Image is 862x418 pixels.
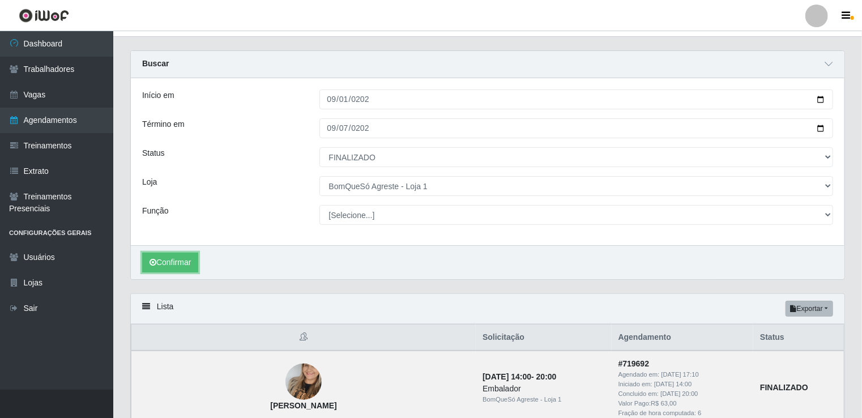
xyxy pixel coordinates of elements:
[319,118,834,138] input: 00/00/0000
[618,379,747,389] div: Iniciado em:
[131,294,844,324] div: Lista
[142,59,169,68] strong: Buscar
[319,89,834,109] input: 00/00/0000
[483,395,605,404] div: BomQueSó Agreste - Loja 1
[142,118,185,130] label: Término em
[660,390,698,397] time: [DATE] 20:00
[483,372,556,381] strong: -
[285,350,322,415] img: Karolina Alves da Silva
[142,176,157,188] label: Loja
[142,147,165,159] label: Status
[483,372,531,381] time: [DATE] 14:00
[618,389,747,399] div: Concluido em:
[760,383,808,392] strong: FINALIZADO
[142,89,174,101] label: Início em
[612,325,754,351] th: Agendamento
[483,383,605,395] div: Embalador
[618,370,747,379] div: Agendado em:
[618,399,747,408] div: Valor Pago: R$ 63,00
[618,408,747,418] div: Fração de hora computada: 6
[618,359,650,368] strong: # 719692
[753,325,844,351] th: Status
[142,253,198,272] button: Confirmar
[654,381,692,387] time: [DATE] 14:00
[536,372,557,381] time: 20:00
[142,205,169,217] label: Função
[786,301,833,317] button: Exportar
[662,371,699,378] time: [DATE] 17:10
[19,8,69,23] img: CoreUI Logo
[476,325,612,351] th: Solicitação
[270,401,336,410] strong: [PERSON_NAME]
